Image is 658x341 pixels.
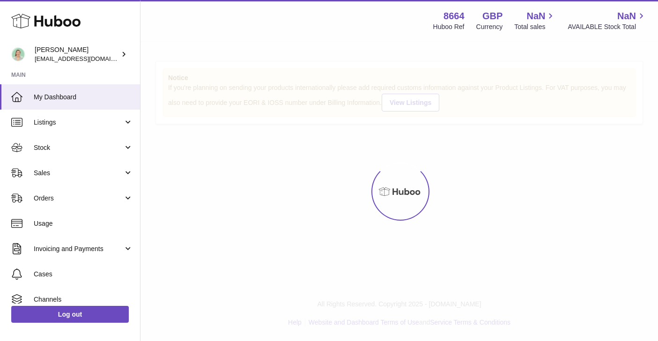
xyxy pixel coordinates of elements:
span: Invoicing and Payments [34,245,123,253]
span: [EMAIL_ADDRESS][DOMAIN_NAME] [35,55,138,62]
span: My Dashboard [34,93,133,102]
span: Stock [34,143,123,152]
span: Usage [34,219,133,228]
strong: GBP [482,10,503,22]
div: Currency [476,22,503,31]
a: Log out [11,306,129,323]
span: Sales [34,169,123,178]
span: Listings [34,118,123,127]
div: Huboo Ref [433,22,465,31]
div: [PERSON_NAME] [35,45,119,63]
span: Orders [34,194,123,203]
span: NaN [617,10,636,22]
img: hello@thefacialcuppingexpert.com [11,47,25,61]
a: NaN AVAILABLE Stock Total [568,10,647,31]
span: Total sales [514,22,556,31]
strong: 8664 [444,10,465,22]
span: Channels [34,295,133,304]
span: AVAILABLE Stock Total [568,22,647,31]
span: Cases [34,270,133,279]
span: NaN [526,10,545,22]
a: NaN Total sales [514,10,556,31]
